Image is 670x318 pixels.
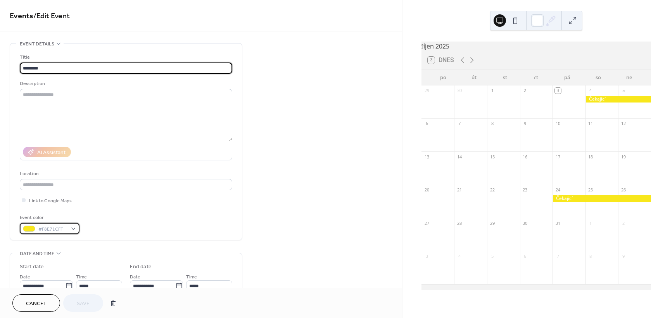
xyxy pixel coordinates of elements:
span: Time [76,273,87,281]
div: pá [552,70,583,85]
div: 19 [620,154,626,160]
div: út [459,70,490,85]
span: Event details [20,40,54,48]
div: čt [521,70,552,85]
div: 16 [522,154,528,160]
div: Title [20,53,231,61]
div: 2 [522,88,528,94]
div: 28 [456,220,462,226]
div: Event color [20,214,78,222]
div: 10 [555,121,561,127]
div: říjen 2025 [421,42,651,51]
div: st [490,70,521,85]
div: 22 [489,187,495,193]
div: 11 [588,121,594,127]
div: 2 [620,220,626,226]
div: 7 [555,253,561,259]
div: End date [130,263,152,271]
div: 9 [522,121,528,127]
div: 13 [424,154,430,160]
span: Date [130,273,140,281]
div: po [428,70,459,85]
div: 1 [588,220,594,226]
div: 15 [489,154,495,160]
div: Čekající [553,195,651,202]
div: 18 [588,154,594,160]
div: 3 [555,88,561,94]
a: Events [10,9,33,24]
div: 20 [424,187,430,193]
div: 23 [522,187,528,193]
div: 4 [588,88,594,94]
div: 27 [424,220,430,226]
div: 6 [424,121,430,127]
span: Time [186,273,197,281]
div: 14 [456,154,462,160]
div: 1 [489,88,495,94]
div: 25 [588,187,594,193]
span: Date [20,273,30,281]
div: 31 [555,220,561,226]
span: Link to Google Maps [29,197,72,205]
div: 4 [456,253,462,259]
div: 29 [489,220,495,226]
div: 6 [522,253,528,259]
div: so [583,70,614,85]
div: 29 [424,88,430,94]
div: 30 [522,220,528,226]
div: 8 [588,253,594,259]
div: 5 [620,88,626,94]
button: Cancel [12,294,60,312]
div: 12 [620,121,626,127]
span: Date and time [20,250,54,258]
div: 5 [489,253,495,259]
div: 21 [456,187,462,193]
div: Location [20,170,231,178]
div: ne [614,70,645,85]
div: 26 [620,187,626,193]
div: 7 [456,121,462,127]
div: Description [20,80,231,88]
span: Cancel [26,300,47,308]
div: Čekající [585,96,651,103]
span: #F8E71CFF [38,225,67,233]
span: / Edit Event [33,9,70,24]
div: 24 [555,187,561,193]
div: Start date [20,263,44,271]
div: 9 [620,253,626,259]
div: 17 [555,154,561,160]
div: 8 [489,121,495,127]
div: 3 [424,253,430,259]
div: 30 [456,88,462,94]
